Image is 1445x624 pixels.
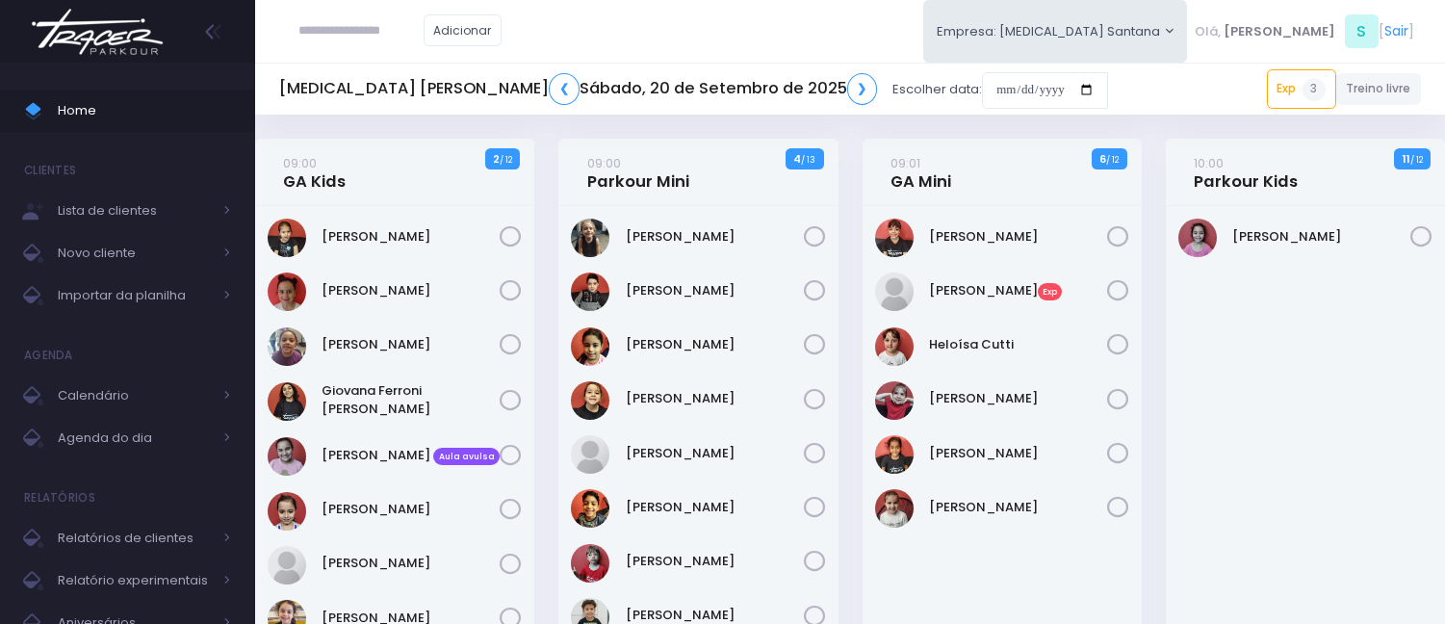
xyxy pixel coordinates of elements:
[847,73,878,105] a: ❯
[493,151,500,167] strong: 2
[24,479,95,517] h4: Relatórios
[626,444,804,463] a: [PERSON_NAME]
[1345,14,1379,48] span: S
[1194,153,1298,192] a: 10:00Parkour Kids
[1038,283,1063,300] span: Exp
[268,219,306,257] img: Alice Silva de Mendonça
[1224,22,1335,41] span: [PERSON_NAME]
[549,73,580,105] a: ❮
[322,500,500,519] a: [PERSON_NAME]
[283,154,317,172] small: 09:00
[875,219,914,257] img: Diana ferreira dos santos
[58,383,212,408] span: Calendário
[890,154,920,172] small: 09:01
[626,498,804,517] a: [PERSON_NAME]
[322,381,500,419] a: Giovana Ferroni [PERSON_NAME]
[58,568,212,593] span: Relatório experimentais
[875,327,914,366] img: Heloísa Cutti Iagalo
[24,151,76,190] h4: Clientes
[626,227,804,247] a: [PERSON_NAME]
[587,153,689,192] a: 09:00Parkour Mini
[1178,219,1217,257] img: Isabella Palma Reis
[268,437,306,476] img: Isabella Silva Manari
[929,281,1107,300] a: [PERSON_NAME]Exp
[58,98,231,123] span: Home
[571,327,609,366] img: Helena Sass Lopes
[58,198,212,223] span: Lista de clientes
[571,544,609,583] img: Miguel Antunes Castilho
[1195,22,1221,41] span: Olá,
[322,335,500,354] a: [PERSON_NAME]
[268,273,306,311] img: Ana Clara Rufino
[58,283,212,308] span: Importar da planilha
[283,153,346,192] a: 09:00GA Kids
[268,492,306,531] img: LAURA ORTIZ CAMPOS VIEIRA
[1267,69,1336,108] a: Exp3
[58,526,212,551] span: Relatórios de clientes
[1336,73,1422,105] a: Treino livre
[433,448,500,465] span: Aula avulsa
[1232,227,1410,247] a: [PERSON_NAME]
[875,273,914,311] img: Eva Bonadio
[626,335,804,354] a: [PERSON_NAME]
[571,435,609,474] img: Lucas Marques
[268,546,306,585] img: Laís Bacini Amorim
[58,426,212,451] span: Agenda do dia
[322,281,500,300] a: [PERSON_NAME]
[875,489,914,528] img: Marcela Herdt Garisto
[875,381,914,420] img: Laís Silva de Mendonça
[571,273,609,311] img: Benicio Domingos Barbosa
[571,219,609,257] img: Arthur Amancio Baldasso
[929,227,1107,247] a: [PERSON_NAME]
[571,489,609,528] img: Léo Sass Lopes
[322,227,500,247] a: [PERSON_NAME]
[1403,151,1410,167] strong: 11
[424,14,503,46] a: Adicionar
[24,336,73,375] h4: Agenda
[875,435,914,474] img: Manuela Teixeira Isique
[793,151,801,167] strong: 4
[1194,154,1224,172] small: 10:00
[571,381,609,420] img: Laís de Moraes Salgado
[268,327,306,366] img: Ana Clara Vicalvi DOliveira Lima
[322,554,500,573] a: [PERSON_NAME]
[1410,154,1423,166] small: / 12
[801,154,815,166] small: / 13
[626,281,804,300] a: [PERSON_NAME]
[626,389,804,408] a: [PERSON_NAME]
[929,444,1107,463] a: [PERSON_NAME]
[268,382,306,421] img: Giovana Ferroni Gimenes de Almeida
[929,335,1107,354] a: Heloísa Cutti
[322,446,500,465] a: [PERSON_NAME] Aula avulsa
[58,241,212,266] span: Novo cliente
[626,552,804,571] a: [PERSON_NAME]
[279,73,877,105] h5: [MEDICAL_DATA] [PERSON_NAME] Sábado, 20 de Setembro de 2025
[1106,154,1119,166] small: / 12
[1303,78,1326,101] span: 3
[1384,21,1408,41] a: Sair
[1187,10,1421,53] div: [ ]
[929,498,1107,517] a: [PERSON_NAME]
[929,389,1107,408] a: [PERSON_NAME]
[1099,151,1106,167] strong: 6
[279,67,1108,112] div: Escolher data:
[500,154,512,166] small: / 12
[587,154,621,172] small: 09:00
[890,153,951,192] a: 09:01GA Mini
